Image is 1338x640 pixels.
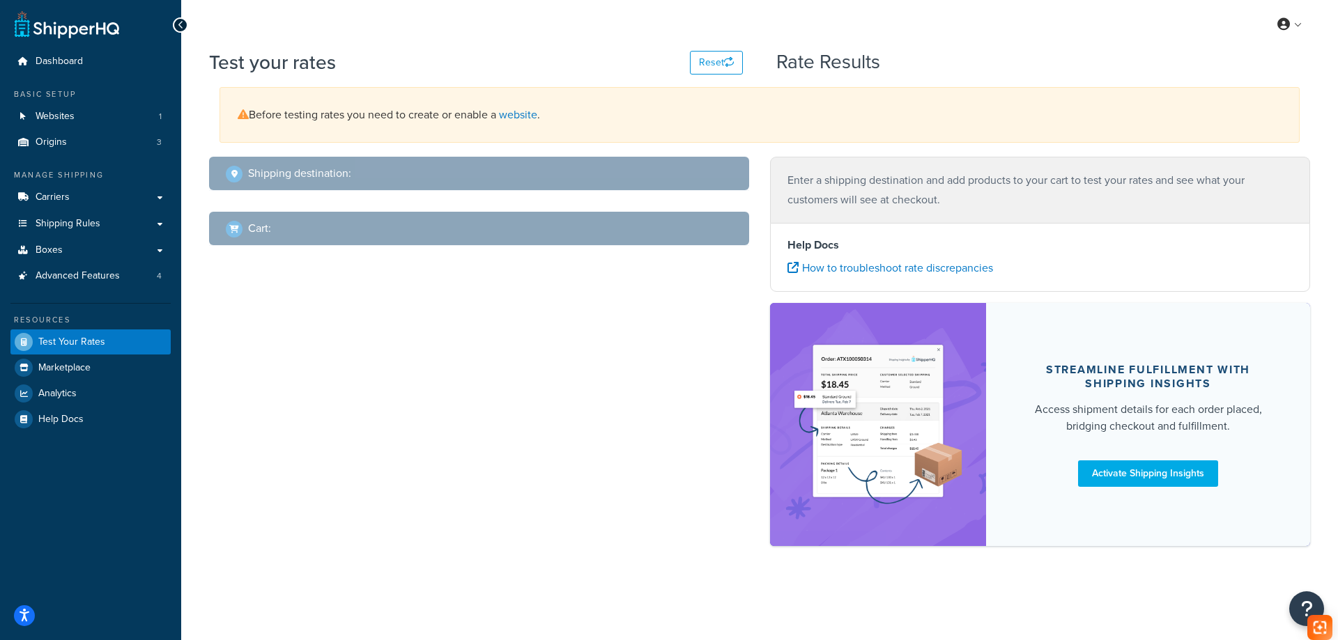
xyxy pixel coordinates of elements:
[690,51,743,75] button: Reset
[38,336,105,348] span: Test Your Rates
[1078,460,1218,487] a: Activate Shipping Insights
[10,49,171,75] a: Dashboard
[10,211,171,237] a: Shipping Rules
[209,49,336,76] h1: Test your rates
[248,167,351,180] h2: Shipping destination :
[36,136,67,148] span: Origins
[10,407,171,432] a: Help Docs
[157,270,162,282] span: 4
[38,414,84,426] span: Help Docs
[10,237,171,263] a: Boxes
[10,169,171,181] div: Manage Shipping
[10,88,171,100] div: Basic Setup
[10,314,171,326] div: Resources
[220,87,1300,143] div: Before testing rates you need to create or enable a .
[159,111,162,123] span: 1
[38,388,77,400] span: Analytics
[36,218,100,230] span: Shipping Rules
[1289,591,1324,626] button: Open Resource Center
[36,111,75,123] span: Websites
[791,324,965,525] img: feature-image-si-e24932ea9b9fcd0ff835db86be1ff8d589347e8876e1638d903ea230a36726be.png
[10,130,171,155] a: Origins3
[248,222,271,235] h2: Cart :
[10,104,171,130] li: Websites
[36,244,63,256] span: Boxes
[10,185,171,210] a: Carriers
[499,107,537,123] a: website
[10,263,171,289] a: Advanced Features4
[1020,401,1277,435] div: Access shipment details for each order placed, bridging checkout and fulfillment.
[787,260,993,276] a: How to troubleshoot rate discrepancies
[787,237,1293,253] h4: Help Docs
[10,381,171,406] a: Analytics
[38,362,91,374] span: Marketplace
[157,136,162,148] span: 3
[36,56,83,68] span: Dashboard
[787,171,1293,210] p: Enter a shipping destination and add products to your cart to test your rates and see what your c...
[36,192,70,203] span: Carriers
[1020,363,1277,391] div: Streamline Fulfillment with Shipping Insights
[36,270,120,282] span: Advanced Features
[10,130,171,155] li: Origins
[10,355,171,380] a: Marketplace
[10,329,171,354] a: Test Your Rates
[10,104,171,130] a: Websites1
[776,52,880,73] h2: Rate Results
[10,263,171,289] li: Advanced Features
